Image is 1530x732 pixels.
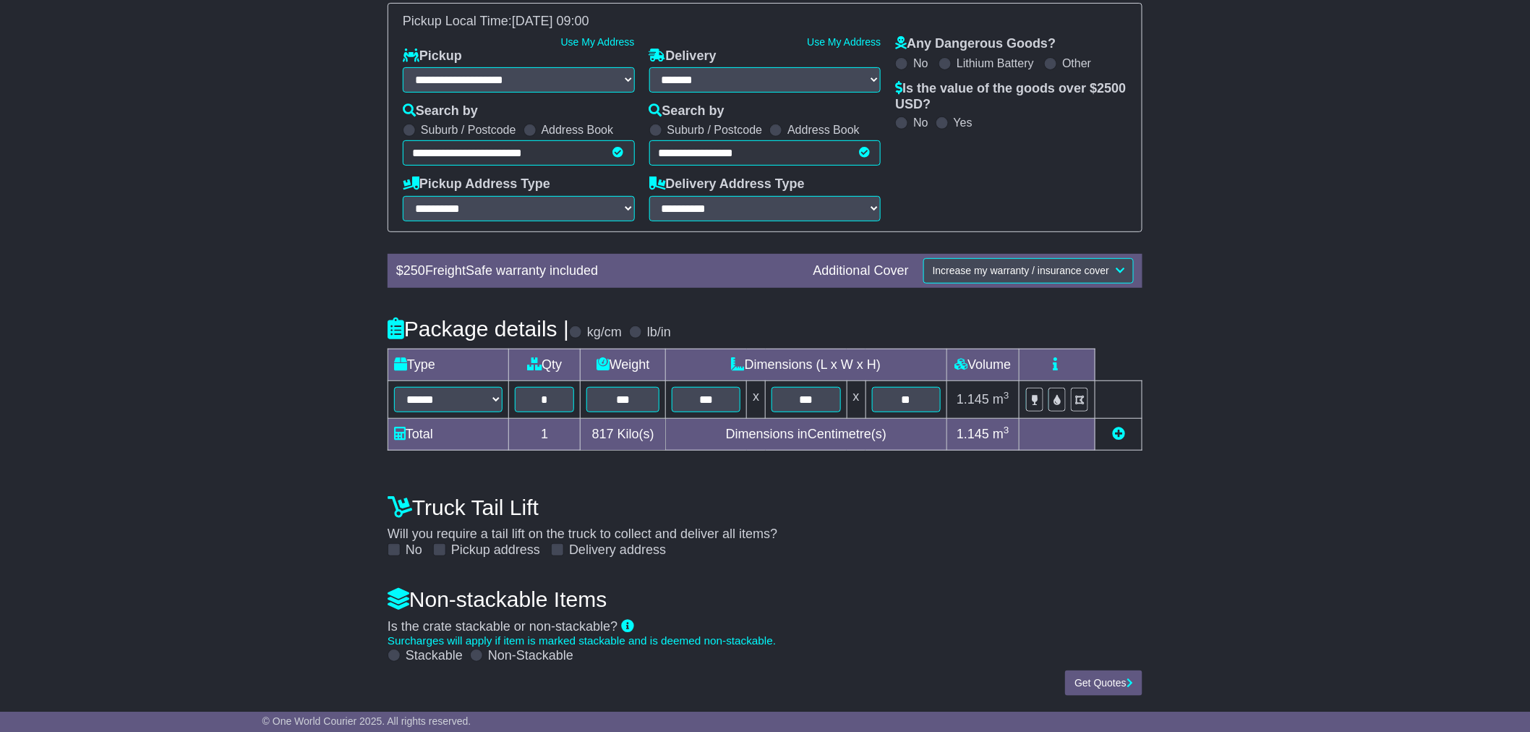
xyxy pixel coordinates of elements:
label: Delivery [649,48,717,64]
div: Will you require a tail lift on the truck to collect and deliver all items? [380,488,1150,558]
label: Pickup Address Type [403,176,550,192]
div: Additional Cover [806,263,916,279]
span: 1.145 [957,392,989,407]
label: Is the value of the goods over $ ? [895,81,1127,112]
td: Total [388,419,509,451]
span: 817 [592,427,614,441]
h4: Truck Tail Lift [388,495,1142,519]
a: Add new item [1112,427,1125,441]
sup: 3 [1004,425,1009,435]
label: Pickup [403,48,462,64]
td: Type [388,349,509,380]
label: Yes [954,116,973,129]
label: Suburb / Postcode [421,123,516,137]
span: Is the crate stackable or non-stackable? [388,619,617,634]
a: Use My Address [807,36,881,48]
td: Dimensions (L x W x H) [666,349,947,380]
label: No [406,542,422,558]
span: 2500 [1097,81,1126,95]
span: [DATE] 09:00 [512,14,589,28]
td: x [747,380,766,418]
label: kg/cm [587,325,622,341]
td: Dimensions in Centimetre(s) [666,419,947,451]
td: Volume [946,349,1019,380]
span: Increase my warranty / insurance cover [933,265,1109,276]
h4: Non-stackable Items [388,587,1142,611]
div: $ FreightSafe warranty included [389,263,806,279]
label: Delivery address [569,542,666,558]
label: Any Dangerous Goods? [895,36,1056,52]
label: Search by [403,103,478,119]
button: Increase my warranty / insurance cover [923,258,1134,284]
td: x [847,380,866,418]
span: m [993,427,1009,441]
label: No [913,56,928,70]
span: © One World Courier 2025. All rights reserved. [262,715,471,727]
span: 1.145 [957,427,989,441]
label: Other [1062,56,1091,70]
label: Non-Stackable [488,648,573,664]
div: Pickup Local Time: [396,14,1134,30]
span: m [993,392,1009,407]
td: Weight [581,349,666,380]
label: lb/in [647,325,671,341]
label: Search by [649,103,725,119]
a: Use My Address [561,36,635,48]
span: USD [895,97,923,111]
td: Qty [509,349,581,380]
label: Stackable [406,648,463,664]
label: Pickup address [451,542,540,558]
div: Surcharges will apply if item is marked stackable and is deemed non-stackable. [388,634,1142,647]
td: Kilo(s) [581,419,666,451]
label: Suburb / Postcode [667,123,763,137]
label: No [913,116,928,129]
label: Delivery Address Type [649,176,805,192]
label: Address Book [787,123,860,137]
h4: Package details | [388,317,569,341]
span: 250 [403,263,425,278]
button: Get Quotes [1065,671,1142,696]
label: Lithium Battery [957,56,1034,70]
label: Address Book [542,123,614,137]
sup: 3 [1004,390,1009,401]
td: 1 [509,419,581,451]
